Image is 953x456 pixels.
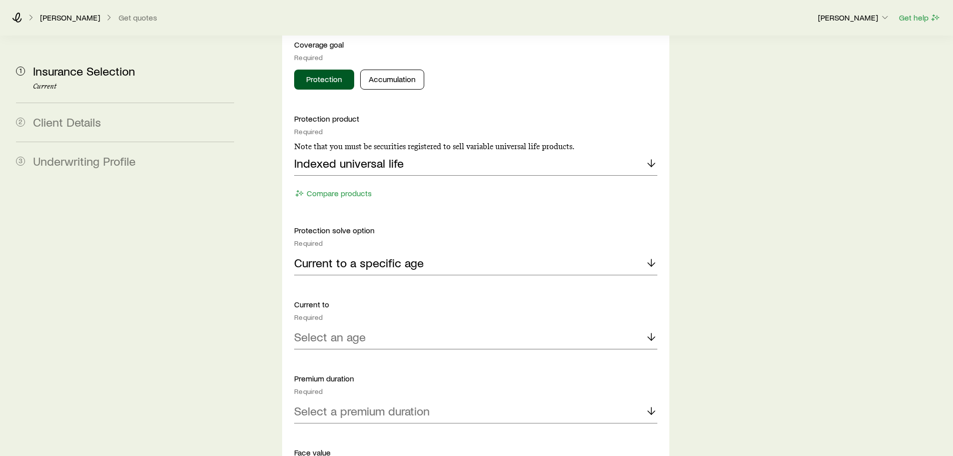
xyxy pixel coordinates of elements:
[294,114,657,124] p: Protection product
[294,40,657,50] p: Coverage goal
[294,54,657,62] div: Required
[33,64,135,78] span: Insurance Selection
[360,70,424,90] button: Accumulation
[16,157,25,166] span: 3
[33,115,101,129] span: Client Details
[294,313,657,321] div: Required
[818,13,890,23] p: [PERSON_NAME]
[33,83,234,91] p: Current
[33,154,136,168] span: Underwriting Profile
[294,70,354,90] button: Protection
[294,299,657,309] p: Current to
[294,256,424,270] p: Current to a specific age
[294,387,657,395] div: Required
[294,330,366,344] p: Select an age
[294,142,657,152] p: Note that you must be securities registered to sell variable universal life products.
[40,13,100,23] p: [PERSON_NAME]
[294,188,372,199] button: Compare products
[294,404,430,418] p: Select a premium duration
[817,12,890,24] button: [PERSON_NAME]
[294,225,657,235] p: Protection solve option
[118,13,158,23] button: Get quotes
[294,156,404,170] p: Indexed universal life
[294,373,657,383] p: Premium duration
[294,239,657,247] div: Required
[294,128,657,136] div: Required
[16,118,25,127] span: 2
[898,12,941,24] button: Get help
[16,67,25,76] span: 1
